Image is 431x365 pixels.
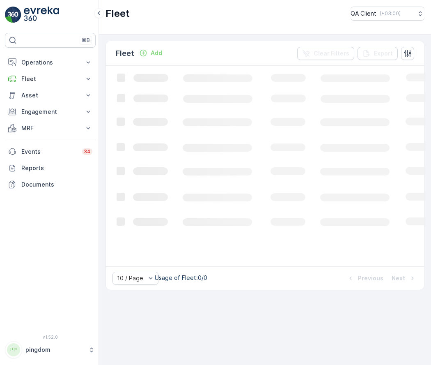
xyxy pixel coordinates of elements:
[314,49,349,58] p: Clear Filters
[21,180,92,189] p: Documents
[5,160,96,176] a: Reports
[297,47,354,60] button: Clear Filters
[5,143,96,160] a: Events34
[5,71,96,87] button: Fleet
[5,54,96,71] button: Operations
[392,274,405,282] p: Next
[5,341,96,358] button: PPpingdom
[21,164,92,172] p: Reports
[5,104,96,120] button: Engagement
[5,120,96,136] button: MRF
[21,108,79,116] p: Engagement
[351,9,376,18] p: QA Client
[116,48,134,59] p: Fleet
[5,335,96,340] span: v 1.52.0
[5,7,21,23] img: logo
[391,273,417,283] button: Next
[105,7,130,20] p: Fleet
[21,124,79,132] p: MRF
[155,274,207,282] p: Usage of Fleet : 0/0
[21,75,79,83] p: Fleet
[5,176,96,193] a: Documents
[25,346,84,354] p: pingdom
[82,37,90,44] p: ⌘B
[24,7,59,23] img: logo_light-DOdMpM7g.png
[21,148,77,156] p: Events
[136,48,165,58] button: Add
[358,47,398,60] button: Export
[21,58,79,67] p: Operations
[351,7,424,21] button: QA Client(+03:00)
[151,49,162,57] p: Add
[380,10,401,17] p: ( +03:00 )
[21,91,79,99] p: Asset
[374,49,393,58] p: Export
[5,87,96,104] button: Asset
[84,148,91,155] p: 34
[346,273,384,283] button: Previous
[358,274,383,282] p: Previous
[7,343,20,356] div: PP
